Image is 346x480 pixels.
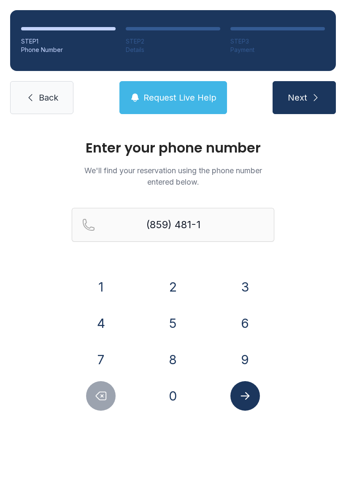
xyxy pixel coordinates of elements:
button: 2 [158,272,188,302]
button: Submit lookup form [230,381,260,411]
button: 6 [230,308,260,338]
div: STEP 1 [21,37,116,46]
button: 1 [86,272,116,302]
button: 4 [86,308,116,338]
button: 3 [230,272,260,302]
button: 5 [158,308,188,338]
p: We'll find your reservation using the phone number entered below. [72,165,274,188]
button: Delete number [86,381,116,411]
button: 7 [86,345,116,374]
div: Details [126,46,220,54]
div: STEP 3 [230,37,325,46]
div: Phone Number [21,46,116,54]
button: 0 [158,381,188,411]
h1: Enter your phone number [72,141,274,155]
input: Reservation phone number [72,208,274,242]
div: STEP 2 [126,37,220,46]
span: Request Live Help [143,92,216,104]
button: 9 [230,345,260,374]
button: 8 [158,345,188,374]
div: Payment [230,46,325,54]
span: Back [39,92,58,104]
span: Next [288,92,307,104]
